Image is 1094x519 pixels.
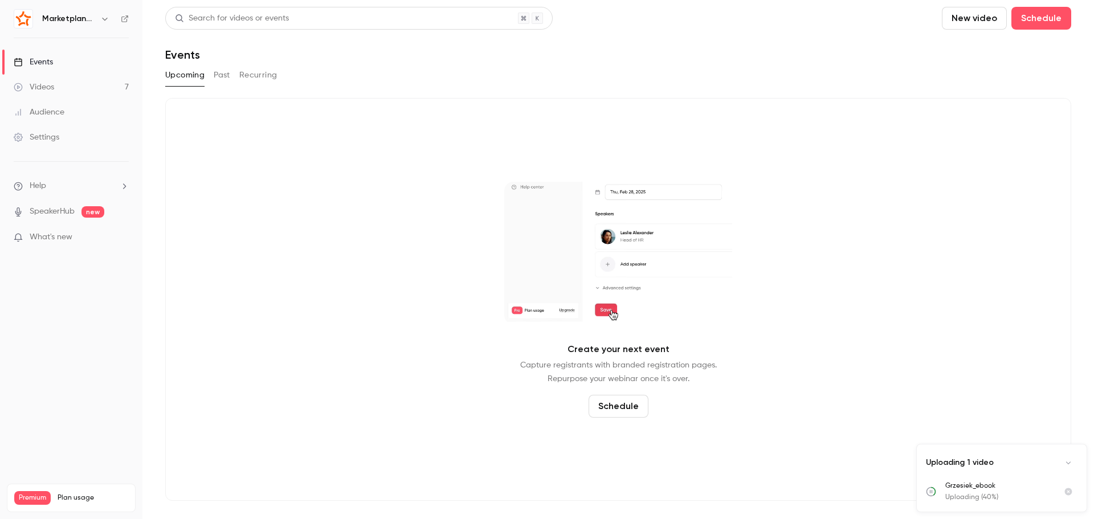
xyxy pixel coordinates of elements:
[175,13,289,24] div: Search for videos or events
[14,56,53,68] div: Events
[589,395,648,418] button: Schedule
[14,180,129,192] li: help-dropdown-opener
[14,132,59,143] div: Settings
[14,10,32,28] img: Marketplanet | Powered by Hubexo
[568,342,670,356] p: Create your next event
[30,231,72,243] span: What's new
[1059,453,1077,472] button: Collapse uploads list
[115,232,129,243] iframe: Noticeable Trigger
[30,180,46,192] span: Help
[81,206,104,218] span: new
[214,66,230,84] button: Past
[1011,7,1071,30] button: Schedule
[945,481,1050,491] p: Grzesiek_ebook
[1059,483,1077,501] button: Cancel upload
[942,7,1007,30] button: New video
[520,358,717,386] p: Capture registrants with branded registration pages. Repurpose your webinar once it's over.
[14,491,51,505] span: Premium
[239,66,277,84] button: Recurring
[926,457,994,468] p: Uploading 1 video
[14,81,54,93] div: Videos
[30,206,75,218] a: SpeakerHub
[917,481,1087,512] ul: Uploads list
[14,107,64,118] div: Audience
[945,492,1050,502] p: Uploading (40%)
[42,13,96,24] h6: Marketplanet | Powered by Hubexo
[58,493,128,502] span: Plan usage
[165,48,200,62] h1: Events
[165,66,205,84] button: Upcoming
